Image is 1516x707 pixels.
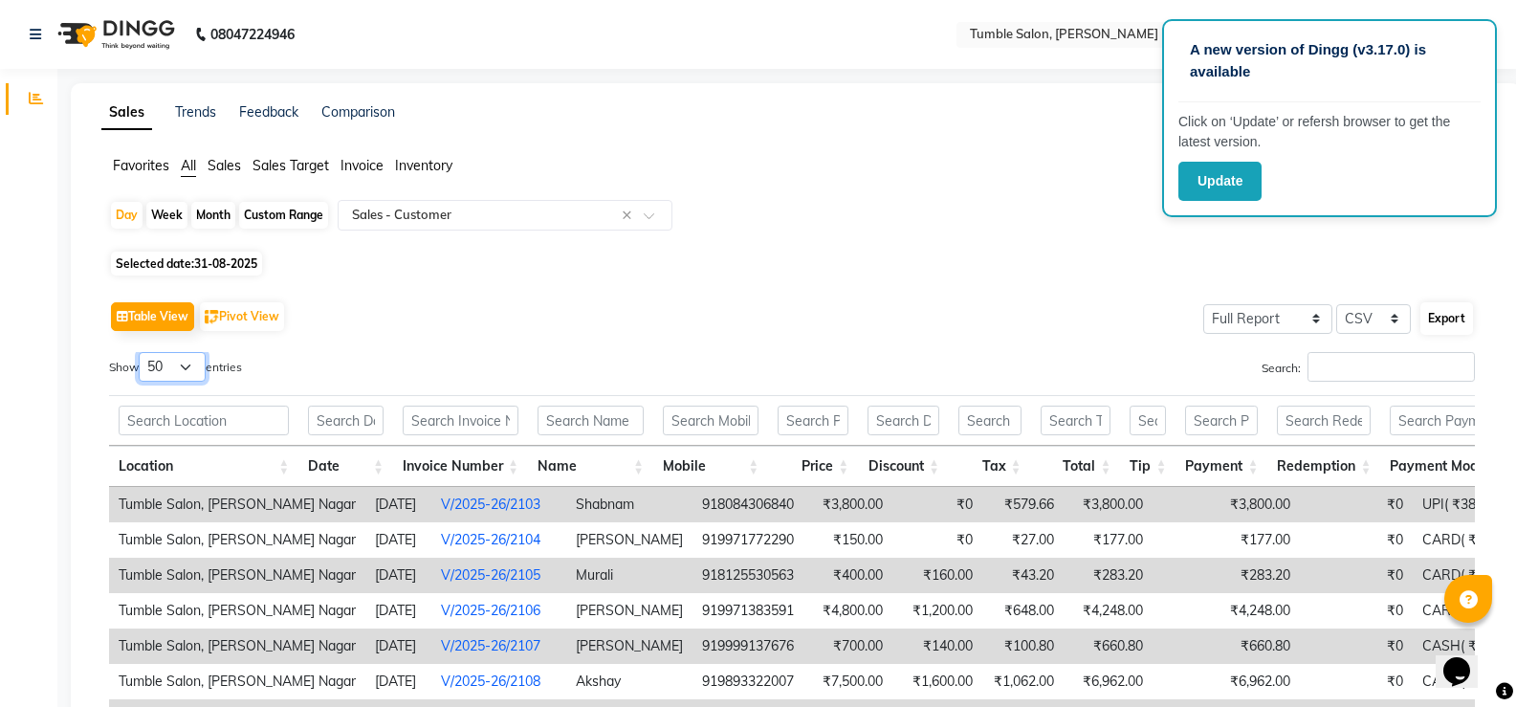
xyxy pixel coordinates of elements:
[441,531,540,548] a: V/2025-26/2104
[365,664,431,699] td: [DATE]
[194,256,257,271] span: 31-08-2025
[803,558,892,593] td: ₹400.00
[1300,629,1413,664] td: ₹0
[1300,487,1413,522] td: ₹0
[566,593,692,629] td: [PERSON_NAME]
[1178,162,1262,201] button: Update
[1064,558,1153,593] td: ₹283.20
[1185,406,1258,435] input: Search Payment
[1031,446,1121,487] th: Total: activate to sort column ascending
[803,664,892,699] td: ₹7,500.00
[321,103,395,121] a: Comparison
[365,522,431,558] td: [DATE]
[1175,446,1267,487] th: Payment: activate to sort column ascending
[441,637,540,654] a: V/2025-26/2107
[892,487,982,522] td: ₹0
[109,522,365,558] td: Tumble Salon, [PERSON_NAME] Nagar
[622,206,638,226] span: Clear all
[205,310,219,324] img: pivot.png
[1208,629,1300,664] td: ₹660.80
[803,487,892,522] td: ₹3,800.00
[341,157,384,174] span: Invoice
[109,446,298,487] th: Location: activate to sort column ascending
[441,602,540,619] a: V/2025-26/2106
[653,446,768,487] th: Mobile: activate to sort column ascending
[566,629,692,664] td: [PERSON_NAME]
[692,664,803,699] td: 919893322007
[1208,593,1300,629] td: ₹4,248.00
[692,629,803,664] td: 919999137676
[692,593,803,629] td: 919971383591
[892,593,982,629] td: ₹1,200.00
[1130,406,1166,435] input: Search Tip
[119,406,289,435] input: Search Location
[1064,664,1153,699] td: ₹6,962.00
[982,487,1064,522] td: ₹579.66
[1178,112,1481,152] p: Click on ‘Update’ or refersh browser to get the latest version.
[692,522,803,558] td: 919971772290
[441,496,540,513] a: V/2025-26/2103
[892,522,982,558] td: ₹0
[111,302,194,331] button: Table View
[1064,522,1153,558] td: ₹177.00
[101,96,152,130] a: Sales
[538,406,644,435] input: Search Name
[49,8,180,61] img: logo
[109,558,365,593] td: Tumble Salon, [PERSON_NAME] Nagar
[566,558,692,593] td: Murali
[239,202,328,229] div: Custom Range
[982,522,1064,558] td: ₹27.00
[868,406,939,435] input: Search Discount
[1300,522,1413,558] td: ₹0
[982,558,1064,593] td: ₹43.20
[1300,593,1413,629] td: ₹0
[146,202,187,229] div: Week
[858,446,949,487] th: Discount: activate to sort column ascending
[109,593,365,629] td: Tumble Salon, [PERSON_NAME] Nagar
[803,629,892,664] td: ₹700.00
[1267,446,1380,487] th: Redemption: activate to sort column ascending
[200,302,284,331] button: Pivot View
[803,522,892,558] td: ₹150.00
[1120,446,1175,487] th: Tip: activate to sort column ascending
[1064,593,1153,629] td: ₹4,248.00
[1064,487,1153,522] td: ₹3,800.00
[949,446,1031,487] th: Tax: activate to sort column ascending
[393,446,528,487] th: Invoice Number: activate to sort column ascending
[982,664,1064,699] td: ₹1,062.00
[403,406,518,435] input: Search Invoice Number
[892,629,982,664] td: ₹140.00
[139,352,206,382] select: Showentries
[1208,487,1300,522] td: ₹3,800.00
[365,629,431,664] td: [DATE]
[109,352,242,382] label: Show entries
[441,673,540,690] a: V/2025-26/2108
[1208,664,1300,699] td: ₹6,962.00
[298,446,393,487] th: Date: activate to sort column ascending
[111,252,262,276] span: Selected date:
[365,593,431,629] td: [DATE]
[109,487,365,522] td: Tumble Salon, [PERSON_NAME] Nagar
[1436,630,1497,688] iframe: chat widget
[528,446,653,487] th: Name: activate to sort column ascending
[566,664,692,699] td: Akshay
[239,103,298,121] a: Feedback
[365,558,431,593] td: [DATE]
[208,157,241,174] span: Sales
[253,157,329,174] span: Sales Target
[308,406,384,435] input: Search Date
[692,487,803,522] td: 918084306840
[663,406,758,435] input: Search Mobile
[109,664,365,699] td: Tumble Salon, [PERSON_NAME] Nagar
[982,629,1064,664] td: ₹100.80
[892,664,982,699] td: ₹1,600.00
[175,103,216,121] a: Trends
[768,446,858,487] th: Price: activate to sort column ascending
[1064,629,1153,664] td: ₹660.80
[1420,302,1473,335] button: Export
[111,202,143,229] div: Day
[1208,522,1300,558] td: ₹177.00
[566,487,692,522] td: Shabnam
[395,157,452,174] span: Inventory
[1300,558,1413,593] td: ₹0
